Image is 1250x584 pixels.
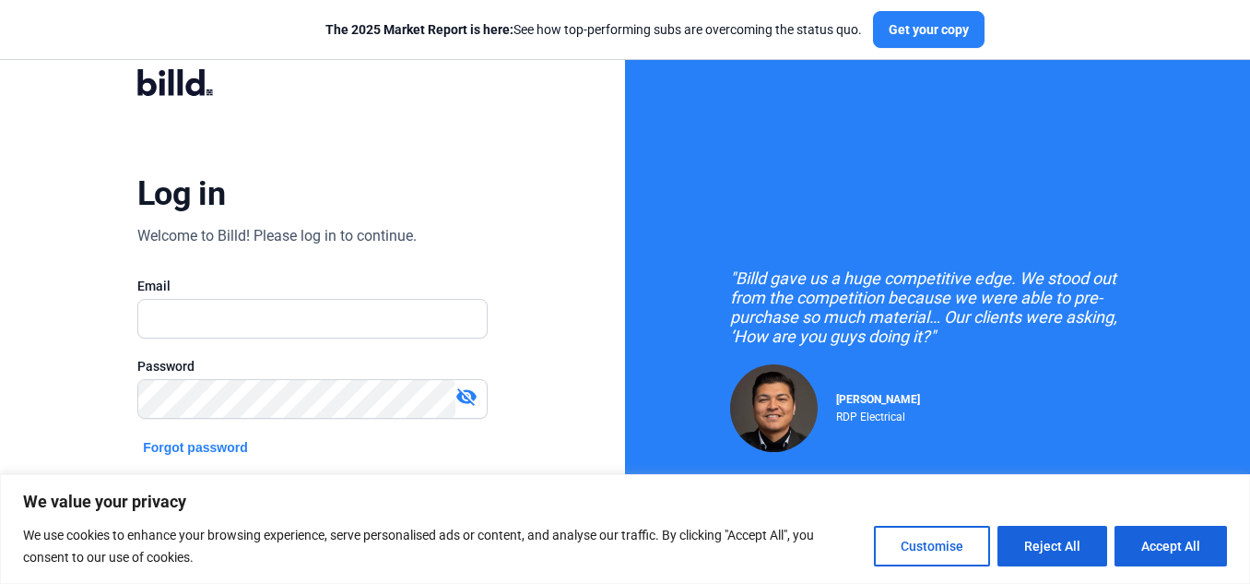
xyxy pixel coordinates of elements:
div: "Billd gave us a huge competitive edge. We stood out from the competition because we were able to... [730,268,1145,346]
img: Raul Pacheco [730,364,818,452]
p: We value your privacy [23,491,1227,513]
div: RDP Electrical [836,406,920,423]
p: We use cookies to enhance your browsing experience, serve personalised ads or content, and analys... [23,524,860,568]
div: See how top-performing subs are overcoming the status quo. [325,20,862,39]
div: Log in [137,173,225,214]
button: Accept All [1114,526,1227,566]
button: Reject All [997,526,1107,566]
div: Email [137,277,488,295]
div: Welcome to Billd! Please log in to continue. [137,225,417,247]
button: Get your copy [873,11,985,48]
button: Forgot password [137,437,254,458]
button: Customise [874,526,990,566]
div: Password [137,357,488,375]
span: [PERSON_NAME] [836,393,920,406]
mat-icon: visibility_off [455,386,478,408]
span: The 2025 Market Report is here: [325,22,513,37]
